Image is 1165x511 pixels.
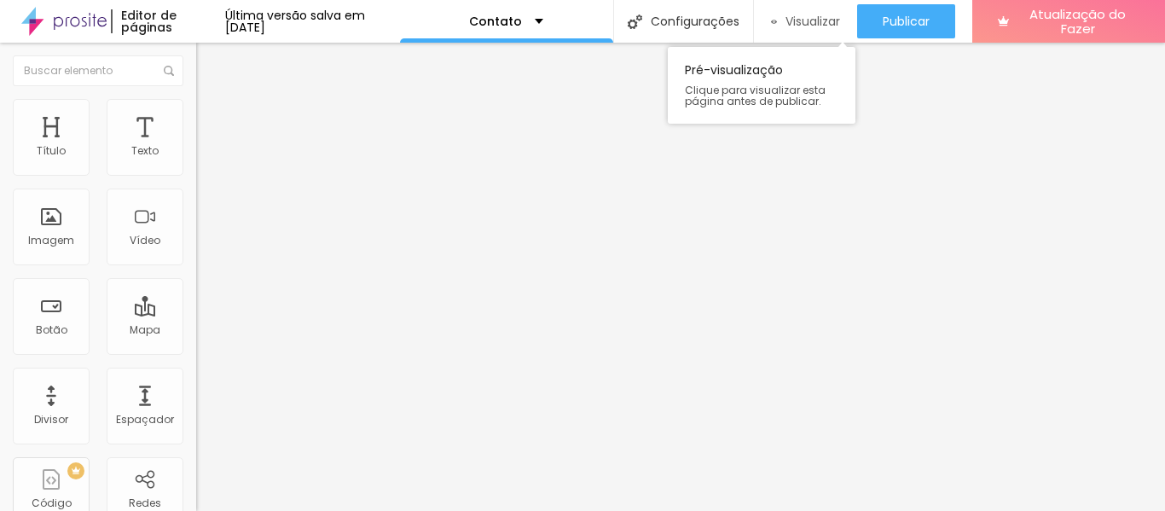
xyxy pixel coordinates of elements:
[469,13,522,30] font: Contato
[754,4,857,38] button: Visualizar
[130,322,160,337] font: Mapa
[131,143,159,158] font: Texto
[196,43,1165,511] iframe: Editor
[28,233,74,247] font: Imagem
[883,13,930,30] font: Publicar
[34,412,68,427] font: Divisor
[116,412,174,427] font: Espaçador
[857,4,955,38] button: Publicar
[130,233,160,247] font: Vídeo
[225,7,365,36] font: Última versão salva em [DATE]
[13,55,183,86] input: Buscar elemento
[651,13,739,30] font: Configurações
[685,83,826,108] font: Clique para visualizar esta página antes de publicar.
[36,322,67,337] font: Botão
[785,13,840,30] font: Visualizar
[685,61,783,78] font: Pré-visualização
[164,66,174,76] img: Ícone
[771,15,777,29] img: view-1.svg
[628,15,642,29] img: Ícone
[121,7,177,36] font: Editor de páginas
[37,143,66,158] font: Título
[1029,5,1126,38] font: Atualização do Fazer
